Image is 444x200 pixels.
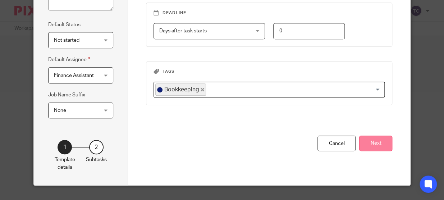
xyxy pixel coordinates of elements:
span: Not started [54,38,79,43]
input: Search for option [207,83,381,96]
div: 1 [58,140,72,154]
button: Deselect Bookkeeping [201,88,204,91]
p: Template details [55,156,75,171]
div: Cancel [317,136,356,151]
label: Job Name Suffix [48,91,85,99]
label: Default Status [48,21,81,28]
p: Subtasks [86,156,107,163]
span: Days after task starts [159,28,207,33]
h3: Deadline [154,10,385,16]
div: 2 [89,140,104,154]
label: Default Assignee [48,55,90,64]
span: Finance Assistant [54,73,94,78]
button: Next [359,136,392,151]
h3: Tags [154,69,385,74]
span: Bookkeeping [164,86,199,94]
div: Search for option [154,82,385,98]
span: None [54,108,66,113]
